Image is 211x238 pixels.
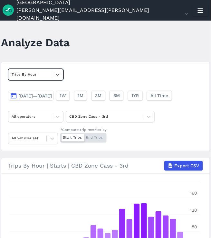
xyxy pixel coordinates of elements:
[18,93,52,98] span: [DATE]—[DATE]
[190,191,197,196] tspan: 160
[131,92,139,99] span: 1YR
[78,92,83,99] span: 1M
[110,91,123,101] button: 6M
[3,5,16,16] img: Ride Report
[1,35,70,50] h1: Analyze Data
[192,224,197,230] tspan: 80
[128,91,143,101] button: 1YR
[190,207,197,213] tspan: 120
[74,91,87,101] button: 1M
[164,161,203,171] button: Export CSV
[60,92,66,99] span: 1W
[91,91,105,101] button: 3M
[56,91,70,101] button: 1W
[8,161,203,171] div: Trips By Hour | Starts | CBD Zone Cass - 3rd
[113,92,120,99] span: 6M
[8,91,54,101] button: [DATE]—[DATE]
[147,91,172,101] button: All Time
[60,127,107,133] div: *Compute trip metrics by
[95,92,101,99] span: 3M
[151,92,168,99] span: All Time
[175,162,199,169] span: Export CSV
[16,6,190,22] button: [PERSON_NAME][EMAIL_ADDRESS][PERSON_NAME][DOMAIN_NAME]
